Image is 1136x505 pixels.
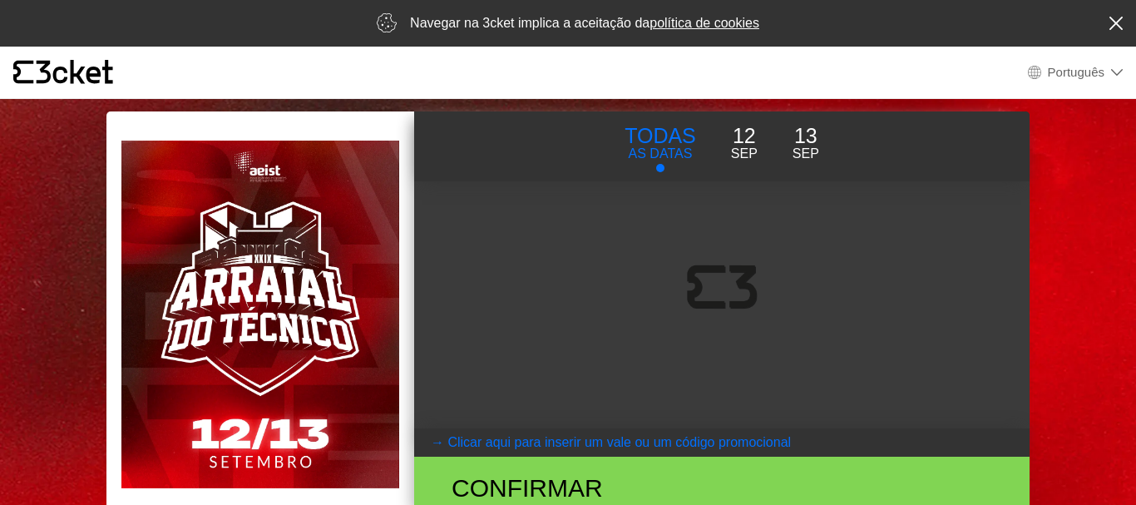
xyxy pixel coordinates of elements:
[649,16,759,30] a: política de cookies
[793,121,819,152] p: 13
[625,121,696,152] p: TODAS
[607,120,714,173] button: TODAS AS DATAS
[731,144,758,164] p: Sep
[793,144,819,164] p: Sep
[775,120,837,165] button: 13 Sep
[431,433,444,453] arrow: →
[121,141,399,488] img: e49d6b16d0b2489fbe161f82f243c176.webp
[414,428,1030,457] button: → Clicar aqui para inserir um vale ou um código promocional
[731,121,758,152] p: 12
[625,144,696,164] p: AS DATAS
[410,13,759,33] p: Navegar na 3cket implica a aceitação da
[714,120,775,165] button: 12 Sep
[447,435,791,449] coupontext: Clicar aqui para inserir um vale ou um código promocional
[13,61,33,84] g: {' '}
